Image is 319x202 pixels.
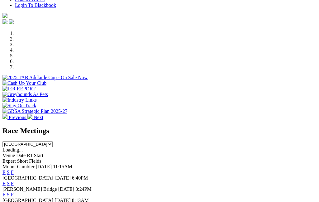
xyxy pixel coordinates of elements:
[27,115,43,120] a: Next
[11,181,14,186] a: F
[53,164,72,169] span: 11:15AM
[36,164,52,169] span: [DATE]
[2,86,36,92] img: IER REPORT
[2,175,53,180] span: [GEOGRAPHIC_DATA]
[16,153,26,158] span: Date
[7,170,10,175] a: S
[58,186,74,192] span: [DATE]
[9,19,14,24] img: twitter.svg
[2,75,88,80] img: 2025 TAB Adelaide Cup - On Sale Now
[2,97,37,103] img: Industry Links
[2,114,7,119] img: chevron-left-pager-white.svg
[29,158,41,164] span: Fields
[2,192,6,197] a: E
[2,103,36,108] img: Stay On Track
[2,153,15,158] span: Venue
[27,153,43,158] span: R1 Start
[9,115,26,120] span: Previous
[2,13,7,18] img: logo-grsa-white.png
[7,181,10,186] a: S
[2,127,317,135] h2: Race Meetings
[2,147,23,152] span: Loading...
[7,192,10,197] a: S
[15,2,56,8] a: Login To Blackbook
[75,186,92,192] span: 3:24PM
[72,175,88,180] span: 6:40PM
[27,114,32,119] img: chevron-right-pager-white.svg
[2,108,67,114] img: GRSA Strategic Plan 2025-27
[2,19,7,24] img: facebook.svg
[2,80,46,86] img: Cash Up Your Club
[11,170,14,175] a: F
[55,175,71,180] span: [DATE]
[2,164,35,169] span: Mount Gambier
[11,192,14,197] a: F
[17,158,28,164] span: Short
[2,170,6,175] a: E
[2,186,57,192] span: [PERSON_NAME] Bridge
[34,115,43,120] span: Next
[2,158,16,164] span: Expert
[2,115,27,120] a: Previous
[2,181,6,186] a: E
[2,92,48,97] img: Greyhounds As Pets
